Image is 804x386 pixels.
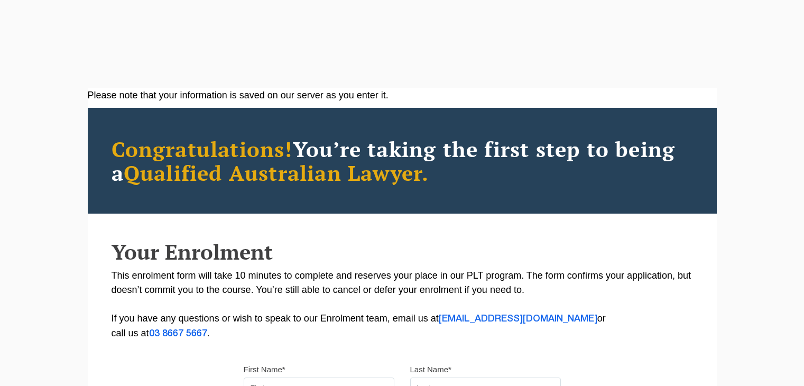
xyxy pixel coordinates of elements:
[124,159,429,187] span: Qualified Australian Lawyer.
[112,135,293,163] span: Congratulations!
[88,88,717,103] div: Please note that your information is saved on our server as you enter it.
[439,315,597,323] a: [EMAIL_ADDRESS][DOMAIN_NAME]
[112,269,693,341] p: This enrolment form will take 10 minutes to complete and reserves your place in our PLT program. ...
[112,240,693,263] h2: Your Enrolment
[410,364,451,375] label: Last Name*
[149,329,207,338] a: 03 8667 5667
[244,364,285,375] label: First Name*
[112,137,693,185] h2: You’re taking the first step to being a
